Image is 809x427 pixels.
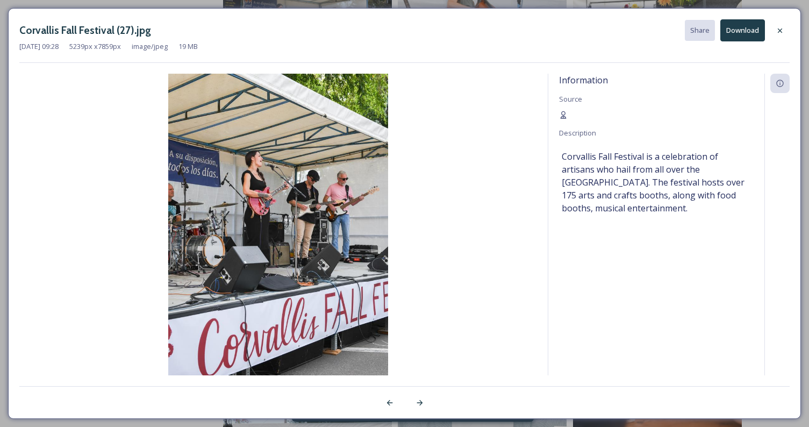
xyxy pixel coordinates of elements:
[19,23,151,38] h3: Corvallis Fall Festival (27).jpg
[559,74,608,86] span: Information
[559,128,596,138] span: Description
[685,20,715,41] button: Share
[69,41,121,52] span: 5239 px x 7859 px
[19,41,59,52] span: [DATE] 09:28
[559,94,582,104] span: Source
[178,41,198,52] span: 19 MB
[720,19,765,41] button: Download
[19,74,537,404] img: eb3d6385-05ab-44b8-b542-460ba9fb0c7d.jpg
[562,150,751,215] span: Corvallis Fall Festival is a celebration of artisans who hail from all over the [GEOGRAPHIC_DATA]...
[132,41,168,52] span: image/jpeg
